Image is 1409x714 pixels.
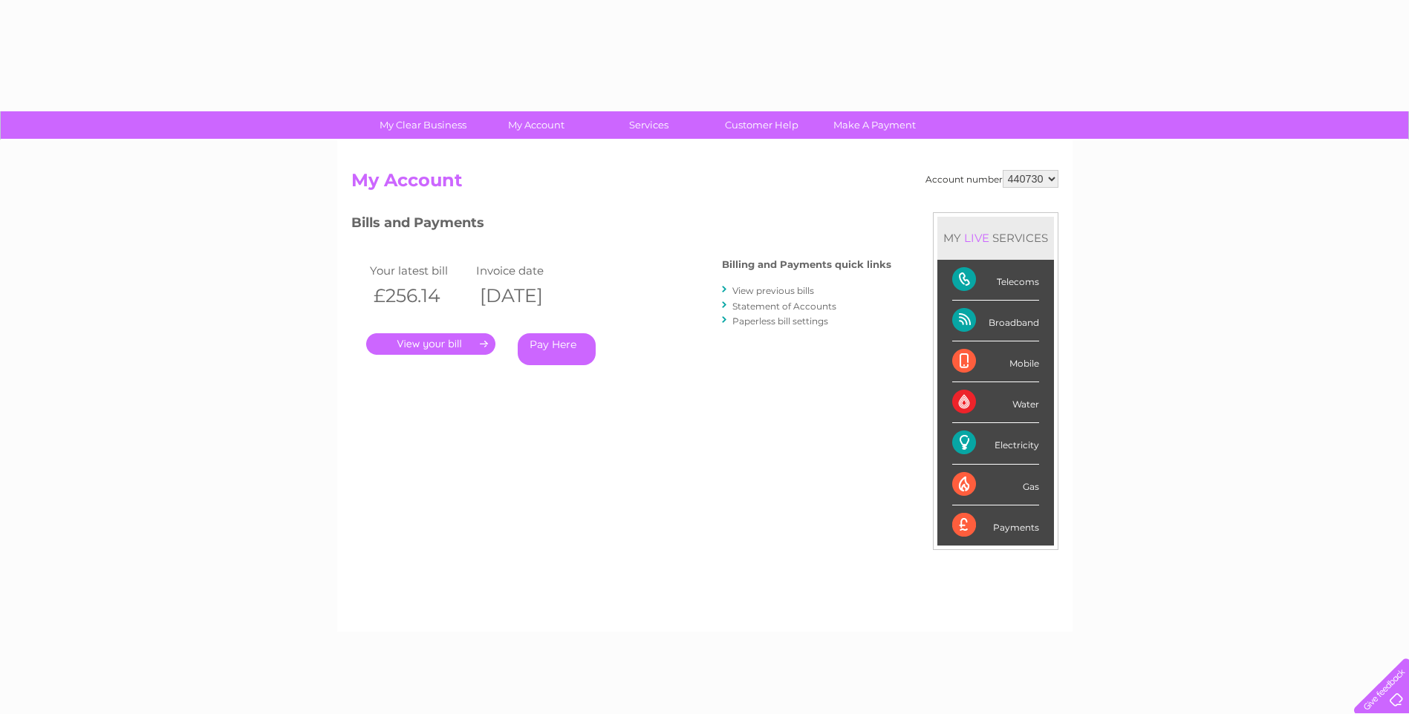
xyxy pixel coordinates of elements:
[366,333,495,355] a: .
[700,111,823,139] a: Customer Help
[952,260,1039,301] div: Telecoms
[362,111,484,139] a: My Clear Business
[475,111,597,139] a: My Account
[366,261,473,281] td: Your latest bill
[732,315,828,327] a: Paperless bill settings
[952,423,1039,464] div: Electricity
[366,281,473,311] th: £256.14
[952,465,1039,505] div: Gas
[588,111,710,139] a: Services
[952,301,1039,341] div: Broadband
[813,111,936,139] a: Make A Payment
[952,341,1039,382] div: Mobile
[952,382,1039,423] div: Water
[351,212,891,238] h3: Bills and Payments
[722,259,891,270] h4: Billing and Payments quick links
[937,217,1054,259] div: MY SERVICES
[732,285,814,296] a: View previous bills
[351,170,1058,198] h2: My Account
[961,231,992,245] div: LIVE
[472,261,579,281] td: Invoice date
[518,333,596,365] a: Pay Here
[472,281,579,311] th: [DATE]
[952,505,1039,546] div: Payments
[925,170,1058,188] div: Account number
[732,301,836,312] a: Statement of Accounts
